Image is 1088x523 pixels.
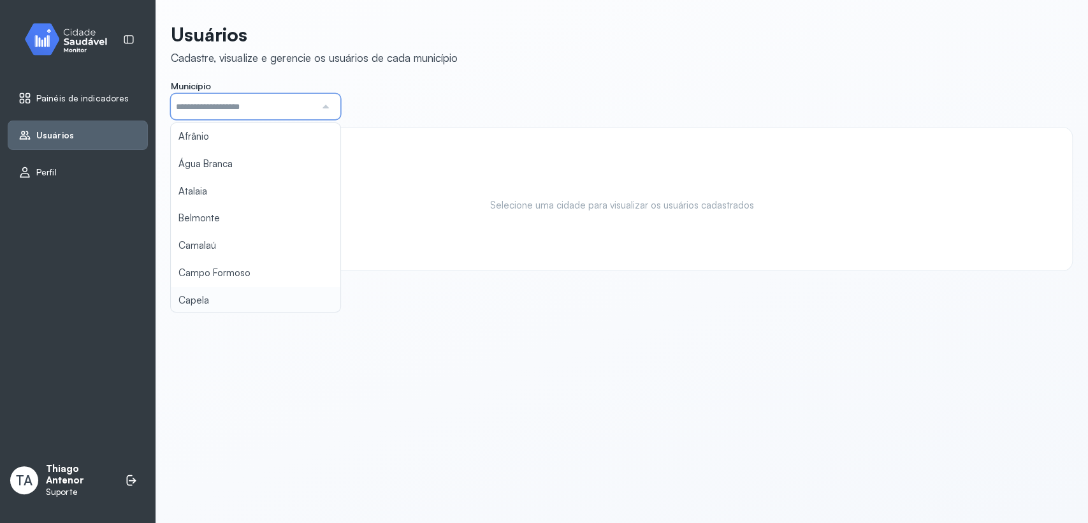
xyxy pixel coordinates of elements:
[171,23,458,46] p: Usuários
[36,130,74,141] span: Usuários
[171,205,340,232] li: Belmonte
[46,463,112,487] p: Thiago Antenor
[171,232,340,260] li: Camalaú
[184,153,1059,258] div: Selecione uma cidade para visualizar os usuários cadastrados
[171,51,458,64] div: Cadastre, visualize e gerencie os usuários de cada município
[171,80,211,92] span: Município
[13,20,128,58] img: monitor.svg
[46,487,112,497] p: Suporte
[18,166,137,179] a: Perfil
[171,260,340,287] li: Campo Formoso
[36,93,129,104] span: Painéis de indicadores
[171,287,340,314] li: Capela
[18,92,137,105] a: Painéis de indicadores
[18,129,137,142] a: Usuários
[171,151,340,178] li: Água Branca
[16,472,33,489] span: TA
[171,123,340,151] li: Afrânio
[36,167,57,178] span: Perfil
[171,178,340,205] li: Atalaia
